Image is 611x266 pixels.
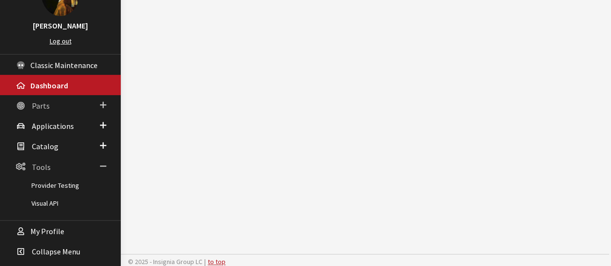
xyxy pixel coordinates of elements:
span: Tools [32,162,51,172]
span: Applications [32,121,74,131]
span: Collapse Menu [32,247,80,257]
span: Dashboard [30,81,68,90]
span: My Profile [30,226,64,236]
span: Catalog [32,142,58,152]
a: to top [208,257,226,266]
h3: [PERSON_NAME] [10,20,111,31]
a: Log out [50,37,71,45]
span: Parts [32,101,50,111]
span: Classic Maintenance [30,60,98,70]
span: © 2025 - Insignia Group LC [128,257,202,266]
span: | [204,257,206,266]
